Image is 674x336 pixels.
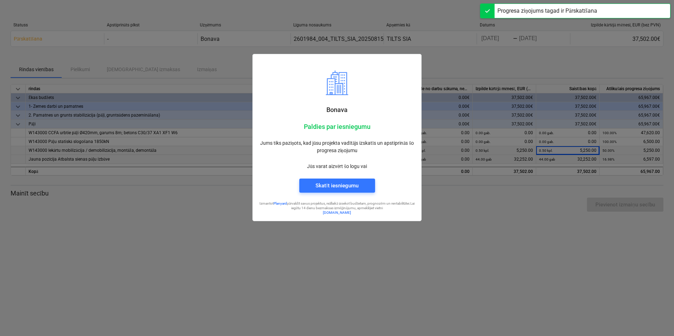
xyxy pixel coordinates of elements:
[274,201,287,205] a: Planyard
[258,201,416,211] p: Izmantot pārvaldīt savus projektus, reāllaikā izsekot budžetam, prognozēm un rentabilitātei. Lai ...
[258,139,416,154] p: Jums tiks paziņots, kad jūsu projekta vadītājs izskatīs un apstiprinās šo progresa ziņojumu
[497,7,597,15] div: Progresa ziņojums tagad ir Pārskatīšana
[315,181,358,190] div: Skatīt iesniegumu
[258,123,416,131] p: Paldies par iesniegumu
[323,211,351,214] a: [DOMAIN_NAME]
[258,163,416,170] p: Jūs varat aizvērt šo logu vai
[258,106,416,114] p: Bonava
[299,179,375,193] button: Skatīt iesniegumu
